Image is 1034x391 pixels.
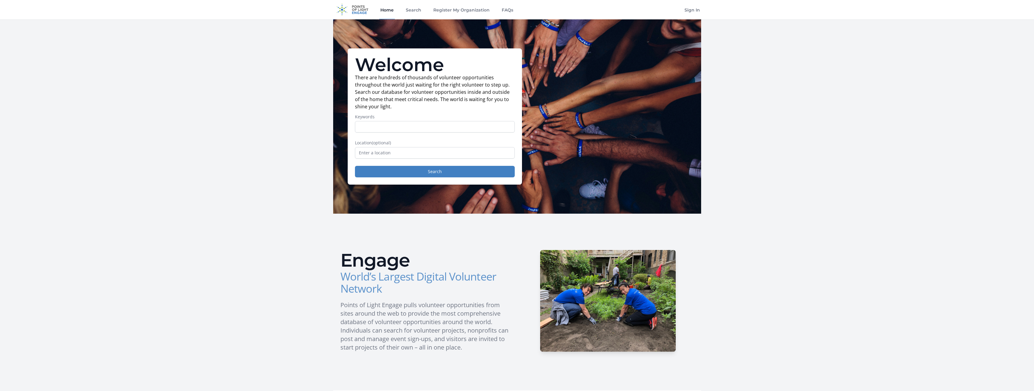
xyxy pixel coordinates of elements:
h3: World’s Largest Digital Volunteer Network [340,271,512,295]
span: (optional) [372,140,391,146]
label: Keywords [355,114,515,120]
input: Enter a location [355,147,515,159]
img: HCSC-H_1.JPG [540,250,676,352]
h1: Welcome [355,56,515,74]
p: There are hundreds of thousands of volunteer opportunities throughout the world just waiting for ... [355,74,515,110]
label: Location [355,140,515,146]
h2: Engage [340,251,512,269]
p: Points of Light Engage pulls volunteer opportunities from sites around the web to provide the mos... [340,301,512,352]
button: Search [355,166,515,177]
